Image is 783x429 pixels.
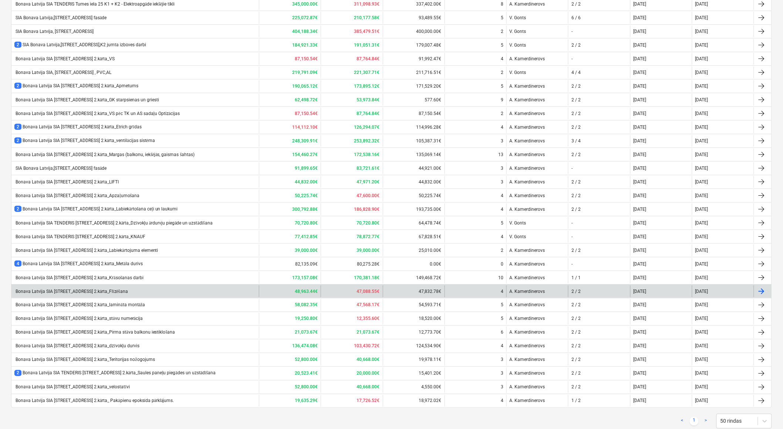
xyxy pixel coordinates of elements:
div: A. Kamerdinerovs [506,313,568,325]
div: Bonava Latvija SIA TENDERIS [STREET_ADDRESS] 2.kārta_Dzīvokļu ārdurvju piegāde un uzstādīšana [14,220,213,226]
b: 170,381.18€ [354,275,380,280]
b: 154,460.27€ [292,152,318,157]
div: 64,478.74€ [383,217,445,229]
div: 82,135.09€ [259,258,321,270]
div: [DATE] [634,220,647,226]
div: 4 / 4 [571,70,581,75]
b: 126,294.07€ [354,125,380,130]
div: [DATE] [634,111,647,116]
div: 2 [501,111,503,116]
div: 4,550.00€ [383,381,445,393]
div: [DATE] [634,166,647,171]
div: [DATE] [695,398,708,403]
div: 149,468.72€ [383,272,445,284]
b: 62,498.72€ [295,97,318,102]
div: [DATE] [634,29,647,34]
b: 87,150.54€ [295,56,318,61]
div: Bonava Latvija SIA [STREET_ADDRESS] 2.kārta_velostatīvi [14,385,130,390]
div: 15,401.20€ [383,368,445,379]
div: V. Gonts [506,67,568,78]
div: - [571,56,573,61]
div: A. Kamerdinerovs [506,381,568,393]
div: [DATE] [634,152,647,157]
b: 345,000.00€ [292,1,318,7]
span: 4 [14,261,21,267]
div: 12,773.70€ [383,327,445,338]
div: [DATE] [634,398,647,403]
div: SIA Bonava Latvija,[STREET_ADDRESS] fasāde [14,15,107,21]
div: 2 / 2 [571,316,581,321]
div: [DATE] [695,179,708,185]
div: 25,010.00€ [383,244,445,256]
div: [DATE] [695,385,708,390]
div: Bonava Latvija SIA [STREET_ADDRESS] 2.kārta_GK starpsienas un griesti [14,97,159,103]
div: A. Kamerdinerovs [506,94,568,106]
b: 39,000.00€ [295,248,318,253]
div: 80,275.28€ [321,258,382,270]
div: 91,992.47€ [383,53,445,65]
b: 39,000.00€ [357,248,380,253]
div: 18,520.00€ [383,313,445,325]
div: [DATE] [634,330,647,335]
div: [DATE] [634,1,647,7]
div: 2 / 2 [571,248,581,253]
div: [DATE] [695,330,708,335]
div: A. Kamerdinerovs [506,176,568,188]
div: Bonava Latvija SIA [STREET_ADDRESS] 2.kārta_Krāsošanas darbi [14,275,144,281]
div: 19,978.11€ [383,354,445,366]
div: Bonava Latvija SIA [STREET_ADDRESS] 2.kārta_Flīzēšana [14,289,128,294]
b: 219,791.09€ [292,70,318,75]
b: 70,720.80€ [295,220,318,226]
div: 5 [501,43,503,48]
b: 184,921.33€ [292,43,318,48]
div: A. Kamerdinerovs [506,368,568,379]
div: Bonava Latvija SIA, [STREET_ADDRESS] , PVC,AL [14,70,111,75]
div: A. Kamerdinerovs [506,299,568,311]
div: [DATE] [634,193,647,198]
div: 2 / 2 [571,97,581,102]
div: A. Kamerdinerovs [506,149,568,161]
div: A. Kamerdinerovs [506,190,568,202]
b: 136,474.08€ [292,344,318,349]
div: 9 [501,97,503,102]
div: V. Gonts [506,217,568,229]
div: Bonava Latvija SIA [STREET_ADDRESS] 2.kārta_VS [14,56,115,62]
div: SIA Bonava Latvija,[STREET_ADDRESS],K2 jumta izbūves darbi [14,42,146,48]
div: V. Gonts [506,231,568,243]
div: 179,007.48€ [383,39,445,51]
div: 13 [498,152,503,157]
div: 3 [501,357,503,362]
div: 2 / 2 [571,289,581,294]
div: [DATE] [634,248,647,253]
b: 311,098.93€ [354,1,380,7]
div: Chat Widget [746,393,783,429]
div: A. Kamerdinerovs [506,354,568,366]
div: Bonava Latvija SIA [STREET_ADDRESS] 2.kārta_Apmetums [14,83,138,89]
div: A. Kamerdinerovs [506,135,568,147]
div: [DATE] [634,97,647,102]
div: - [571,29,573,34]
div: 2 [501,70,503,75]
div: Bonava Latvija SIA [STREET_ADDRESS] 2.kārta_Labiekārtošana ceļi un laukumi [14,206,178,212]
b: 87,150.54€ [295,111,318,116]
div: [DATE] [634,316,647,321]
div: 1 / 2 [571,398,581,403]
div: [DATE] [695,261,708,267]
div: [DATE] [634,275,647,280]
b: 48,963.44€ [295,289,318,294]
div: Bonava Latvija SIA [STREET_ADDRESS] 2.kārta_LIFTI [14,179,119,185]
b: 52,800.00€ [295,385,318,390]
div: 3 / 4 [571,138,581,143]
b: 47,088.55€ [357,289,380,294]
b: 225,072.87€ [292,15,318,20]
b: 19,250.80€ [295,316,318,321]
div: SIA Bonava Latvija,[STREET_ADDRESS] fasāde [14,166,107,171]
div: 4 [501,398,503,403]
b: 47,971.20€ [357,179,380,185]
span: 2 [14,370,21,376]
div: [DATE] [695,111,708,116]
div: 44,832.00€ [383,176,445,188]
b: 248,309.91€ [292,138,318,143]
div: 211,716.51€ [383,67,445,78]
b: 78,872.77€ [357,234,380,239]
